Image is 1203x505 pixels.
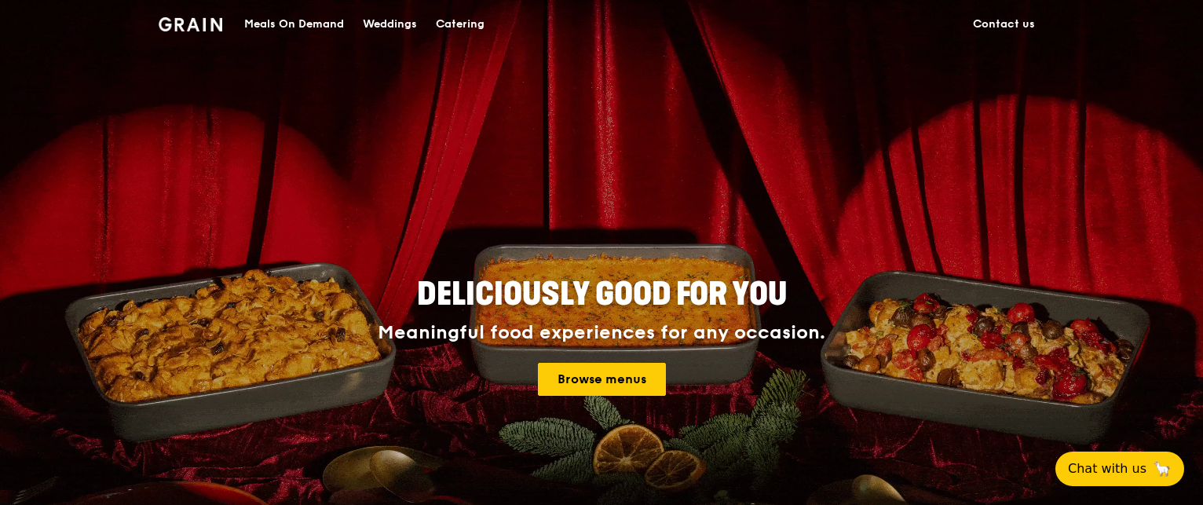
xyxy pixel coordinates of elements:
[538,363,666,396] a: Browse menus
[426,1,494,48] a: Catering
[417,276,787,313] span: Deliciously good for you
[1068,459,1146,478] span: Chat with us
[436,1,484,48] div: Catering
[319,322,884,344] div: Meaningful food experiences for any occasion.
[1153,459,1172,478] span: 🦙
[159,17,222,31] img: Grain
[963,1,1044,48] a: Contact us
[363,1,417,48] div: Weddings
[1055,452,1184,486] button: Chat with us🦙
[353,1,426,48] a: Weddings
[244,1,344,48] div: Meals On Demand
